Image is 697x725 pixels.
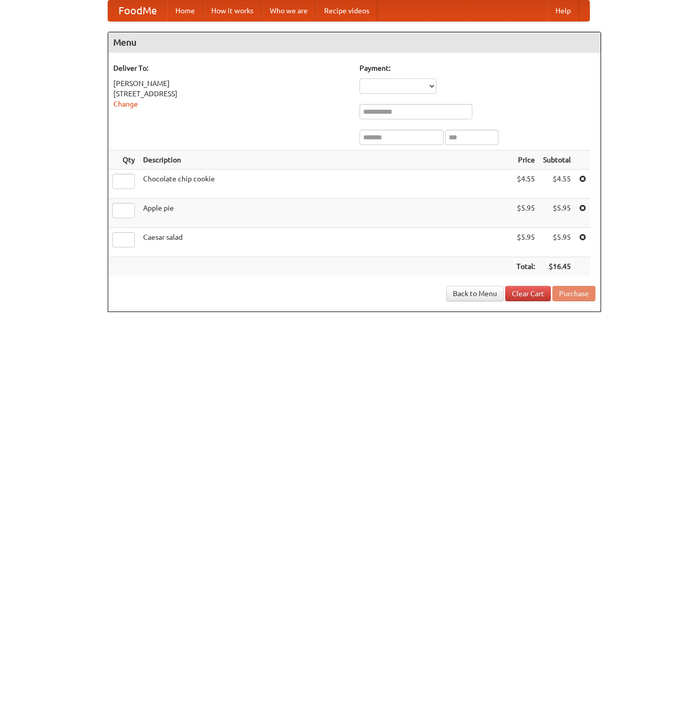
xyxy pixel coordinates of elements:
[446,286,504,301] a: Back to Menu
[113,89,349,99] div: [STREET_ADDRESS]
[113,78,349,89] div: [PERSON_NAME]
[539,199,575,228] td: $5.95
[113,100,138,108] a: Change
[512,170,539,199] td: $4.55
[512,199,539,228] td: $5.95
[539,257,575,276] th: $16.45
[139,170,512,199] td: Chocolate chip cookie
[539,151,575,170] th: Subtotal
[316,1,377,21] a: Recipe videos
[108,1,167,21] a: FoodMe
[108,151,139,170] th: Qty
[139,151,512,170] th: Description
[203,1,262,21] a: How it works
[512,257,539,276] th: Total:
[547,1,579,21] a: Help
[139,199,512,228] td: Apple pie
[552,286,595,301] button: Purchase
[360,63,595,73] h5: Payment:
[505,286,551,301] a: Clear Cart
[139,228,512,257] td: Caesar salad
[108,32,601,53] h4: Menu
[113,63,349,73] h5: Deliver To:
[512,228,539,257] td: $5.95
[262,1,316,21] a: Who we are
[539,170,575,199] td: $4.55
[512,151,539,170] th: Price
[167,1,203,21] a: Home
[539,228,575,257] td: $5.95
